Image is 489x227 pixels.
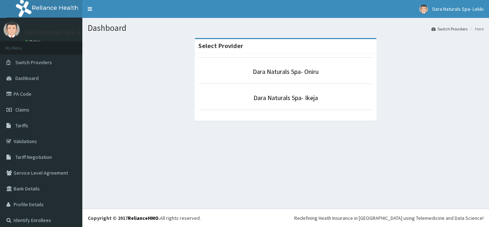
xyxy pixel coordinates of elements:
[431,26,468,32] a: Switch Providers
[253,67,319,76] a: Dara Naturals Spa- Oniru
[432,6,484,12] span: Dara Naturals Spa- Lekki
[419,5,428,14] img: User Image
[82,209,489,227] footer: All rights reserved.
[15,154,52,160] span: Tariff Negotiation
[128,215,159,221] a: RelianceHMO
[4,22,20,38] img: User Image
[88,23,484,33] h1: Dashboard
[198,42,243,50] strong: Select Provider
[253,94,318,102] a: Dara Naturals Spa- Ikeja
[25,29,93,36] p: Dara Naturals Spa- Lekki
[15,122,28,129] span: Tariffs
[15,75,39,81] span: Dashboard
[25,39,42,44] a: Online
[88,215,160,221] strong: Copyright © 2017 .
[15,107,29,113] span: Claims
[15,59,52,66] span: Switch Providers
[294,214,484,222] div: Redefining Heath Insurance in [GEOGRAPHIC_DATA] using Telemedicine and Data Science!
[468,26,484,32] li: Here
